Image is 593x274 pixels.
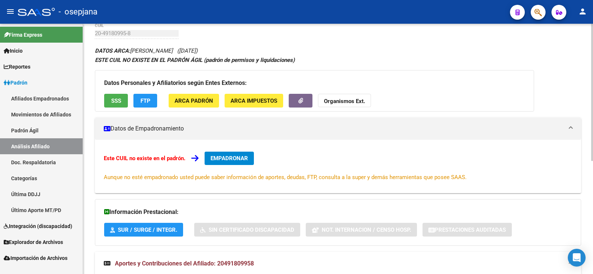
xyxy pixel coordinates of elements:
span: ARCA Impuestos [231,98,277,104]
span: Sin Certificado Discapacidad [209,227,294,233]
span: ARCA Padrón [175,98,213,104]
button: ARCA Padrón [169,94,219,108]
mat-panel-title: Datos de Empadronamiento [104,125,563,133]
span: Reportes [4,63,30,71]
strong: ESTE CUIL NO EXISTE EN EL PADRÓN ÁGIL (padrón de permisos y liquidaciones) [95,57,295,63]
span: Explorador de Archivos [4,238,63,246]
button: SSS [104,94,128,108]
button: ARCA Impuestos [225,94,283,108]
span: [PERSON_NAME] [95,47,173,54]
span: SUR / SURGE / INTEGR. [118,227,177,233]
span: - osepjana [59,4,97,20]
mat-icon: person [578,7,587,16]
span: Aportes y Contribuciones del Afiliado: 20491809958 [115,260,254,267]
button: Organismos Ext. [318,94,371,108]
button: Not. Internacion / Censo Hosp. [306,223,417,237]
button: SUR / SURGE / INTEGR. [104,223,183,237]
span: SSS [111,98,121,104]
span: Aunque no esté empadronado usted puede saber información de aportes, deudas, FTP, consulta a la s... [104,174,467,181]
div: Open Intercom Messenger [568,249,586,267]
span: Prestaciones Auditadas [435,227,506,233]
mat-expansion-panel-header: Datos de Empadronamiento [95,118,581,140]
span: ([DATE]) [177,47,198,54]
h3: Datos Personales y Afiliatorios según Entes Externos: [104,78,525,88]
strong: Este CUIL no existe en el padrón. [104,155,185,162]
button: EMPADRONAR [205,152,254,165]
span: Firma Express [4,31,42,39]
span: EMPADRONAR [211,155,248,162]
span: Padrón [4,79,27,87]
strong: Organismos Ext. [324,98,365,105]
div: Datos de Empadronamiento [95,140,581,193]
mat-icon: menu [6,7,15,16]
h3: Información Prestacional: [104,207,572,217]
span: Inicio [4,47,23,55]
button: Sin Certificado Discapacidad [194,223,300,237]
span: Not. Internacion / Censo Hosp. [322,227,411,233]
strong: DATOS ARCA: [95,47,130,54]
button: Prestaciones Auditadas [423,223,512,237]
span: Importación de Archivos [4,254,67,262]
span: FTP [140,98,150,104]
span: Integración (discapacidad) [4,222,72,230]
button: FTP [133,94,157,108]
